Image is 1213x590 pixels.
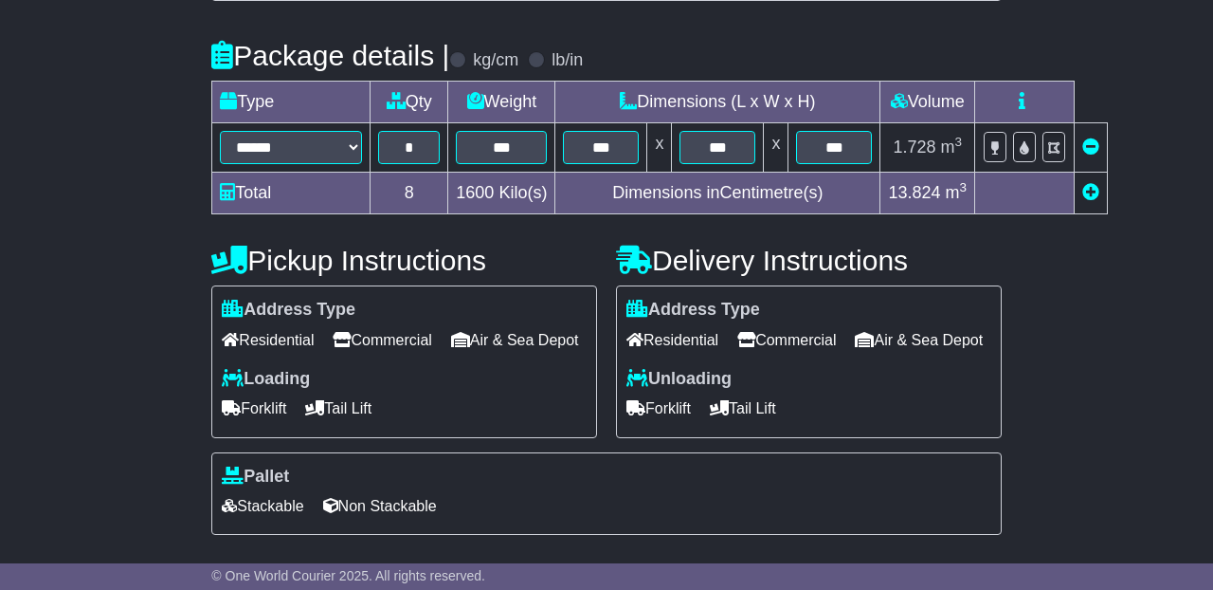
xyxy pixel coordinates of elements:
[626,394,691,423] span: Forklift
[959,180,967,194] sup: 3
[855,325,983,355] span: Air & Sea Depot
[212,173,371,214] td: Total
[954,135,962,149] sup: 3
[222,300,355,321] label: Address Type
[222,491,303,521] span: Stackable
[448,173,555,214] td: Kilo(s)
[888,183,940,202] span: 13.824
[212,82,371,123] td: Type
[737,325,836,355] span: Commercial
[710,394,776,423] span: Tail Lift
[626,325,718,355] span: Residential
[473,50,518,71] label: kg/cm
[222,325,314,355] span: Residential
[222,467,289,488] label: Pallet
[211,40,449,71] h4: Package details |
[371,173,448,214] td: 8
[555,173,880,214] td: Dimensions in Centimetre(s)
[764,123,788,173] td: x
[323,491,437,521] span: Non Stackable
[940,138,962,157] span: m
[211,245,597,276] h4: Pickup Instructions
[222,394,286,423] span: Forklift
[880,82,975,123] td: Volume
[1082,138,1099,157] a: Remove this item
[945,183,967,202] span: m
[626,300,760,321] label: Address Type
[448,82,555,123] td: Weight
[456,183,494,202] span: 1600
[333,325,431,355] span: Commercial
[371,82,448,123] td: Qty
[555,82,880,123] td: Dimensions (L x W x H)
[616,245,1002,276] h4: Delivery Instructions
[211,568,485,583] span: © One World Courier 2025. All rights reserved.
[552,50,583,71] label: lb/in
[1082,183,1099,202] a: Add new item
[305,394,371,423] span: Tail Lift
[893,138,935,157] span: 1.728
[222,369,310,390] label: Loading
[647,123,672,173] td: x
[451,325,579,355] span: Air & Sea Depot
[626,369,732,390] label: Unloading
